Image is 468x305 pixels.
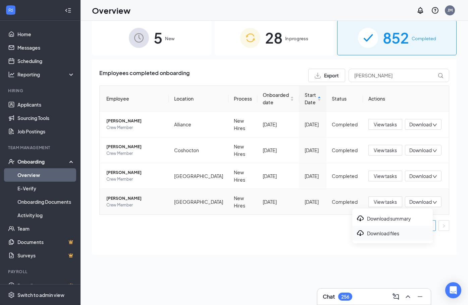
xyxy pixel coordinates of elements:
div: [DATE] [263,121,294,128]
span: 5 [154,26,162,49]
span: [PERSON_NAME] [106,195,163,202]
span: 28 [265,26,282,49]
h1: Overview [92,5,131,16]
a: Home [17,27,75,41]
div: [DATE] [305,198,321,205]
span: Employees completed onboarding [99,69,190,82]
span: down [432,174,437,179]
div: Download files [356,229,429,237]
a: DocumentsCrown [17,235,75,249]
a: PayrollCrown [17,279,75,292]
span: Download [409,198,432,205]
span: down [432,123,437,127]
div: [DATE] [305,172,321,180]
span: Crew Member [106,176,163,183]
input: Search by Name, Job Posting, or Process [349,69,449,82]
span: Download [409,173,432,180]
svg: Download [356,229,364,237]
svg: UserCheck [8,158,15,165]
a: Activity log [17,208,75,222]
span: View tasks [374,146,397,154]
span: 852 [383,26,409,49]
div: Completed [332,121,358,128]
div: [DATE] [263,146,294,154]
span: View tasks [374,121,397,128]
button: View tasks [368,196,402,207]
svg: Download [356,215,364,223]
div: Completed [332,146,358,154]
a: Messages [17,41,75,54]
span: Download [409,121,432,128]
span: View tasks [374,198,397,205]
td: New Hires [228,163,257,189]
td: New Hires [228,137,257,163]
span: Crew Member [106,150,163,157]
span: Onboarded date [263,91,289,106]
svg: Notifications [416,6,424,14]
span: Export [324,73,339,78]
div: Completed [332,198,358,205]
button: ChevronUp [403,291,413,302]
td: Coshocton [169,137,228,163]
div: Completed [332,172,358,180]
div: [DATE] [263,172,294,180]
svg: Collapse [65,7,71,14]
button: Export [308,69,345,82]
div: [DATE] [305,121,321,128]
svg: ComposeMessage [392,293,400,301]
th: Actions [363,86,449,112]
a: Scheduling [17,54,75,68]
div: Payroll [8,269,73,274]
div: [DATE] [263,198,294,205]
span: Completed [412,35,436,42]
div: Onboarding [17,158,69,165]
div: Download summary [356,215,429,223]
span: Download [409,147,432,154]
a: Sourcing Tools [17,111,75,125]
div: Open Intercom Messenger [445,282,461,298]
th: Location [169,86,228,112]
svg: WorkstreamLogo [7,7,14,13]
svg: QuestionInfo [431,6,439,14]
th: Onboarded date [257,86,299,112]
span: [PERSON_NAME] [106,169,163,176]
th: Process [228,86,257,112]
span: down [432,148,437,153]
button: right [438,220,449,231]
div: Team Management [8,145,73,150]
svg: Settings [8,292,15,298]
span: down [432,200,437,205]
span: Crew Member [106,202,163,208]
td: New Hires [228,112,257,137]
span: Start Date [305,91,316,106]
button: View tasks [368,145,402,156]
span: [PERSON_NAME] [106,143,163,150]
span: right [442,224,446,228]
button: View tasks [368,119,402,130]
a: Job Postings [17,125,75,138]
a: Onboarding Documents [17,195,75,208]
td: New Hires [228,189,257,215]
a: Team [17,222,75,235]
h3: Chat [323,293,335,300]
span: Crew Member [106,124,163,131]
a: Overview [17,168,75,182]
div: [DATE] [305,146,321,154]
a: E-Verify [17,182,75,195]
svg: Minimize [416,293,424,301]
span: In progress [285,35,308,42]
svg: ChevronUp [404,293,412,301]
a: Applicants [17,98,75,111]
div: Hiring [8,88,73,94]
td: Alliance [169,112,228,137]
button: Minimize [415,291,425,302]
td: [GEOGRAPHIC_DATA] [169,163,228,189]
th: Employee [100,86,169,112]
div: JM [448,7,453,13]
span: [PERSON_NAME] [106,118,163,124]
button: ComposeMessage [391,291,401,302]
button: View tasks [368,171,402,181]
div: 256 [341,294,349,300]
div: Switch to admin view [17,292,64,298]
a: SurveysCrown [17,249,75,262]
